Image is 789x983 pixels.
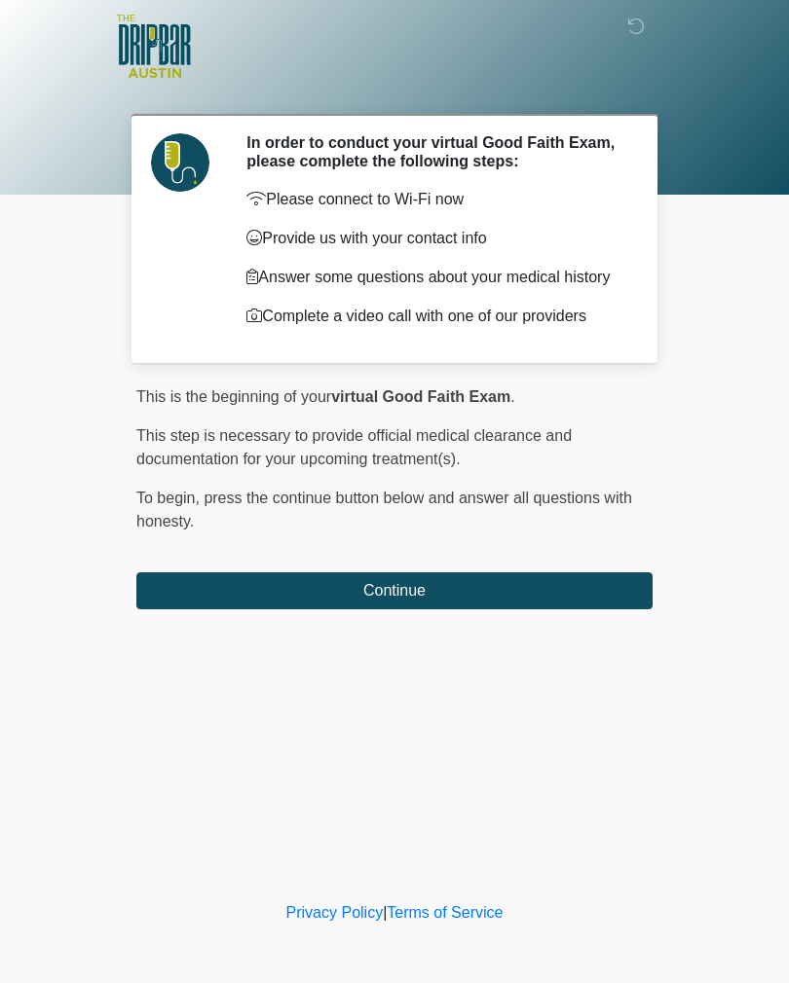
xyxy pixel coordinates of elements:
[331,388,510,405] strong: virtual Good Faith Exam
[510,388,514,405] span: .
[246,133,623,170] h2: In order to conduct your virtual Good Faith Exam, please complete the following steps:
[136,427,572,467] span: This step is necessary to provide official medical clearance and documentation for your upcoming ...
[246,188,623,211] p: Please connect to Wi-Fi now
[383,904,387,921] a: |
[136,572,653,609] button: Continue
[151,133,209,192] img: Agent Avatar
[136,490,632,529] span: press the continue button below and answer all questions with honesty.
[136,490,204,506] span: To begin,
[136,388,331,405] span: This is the beginning of your
[246,266,623,289] p: Answer some questions about your medical history
[286,904,384,921] a: Privacy Policy
[117,15,191,78] img: The DRIPBaR - Austin The Domain Logo
[246,227,623,250] p: Provide us with your contact info
[387,904,503,921] a: Terms of Service
[246,305,623,328] p: Complete a video call with one of our providers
